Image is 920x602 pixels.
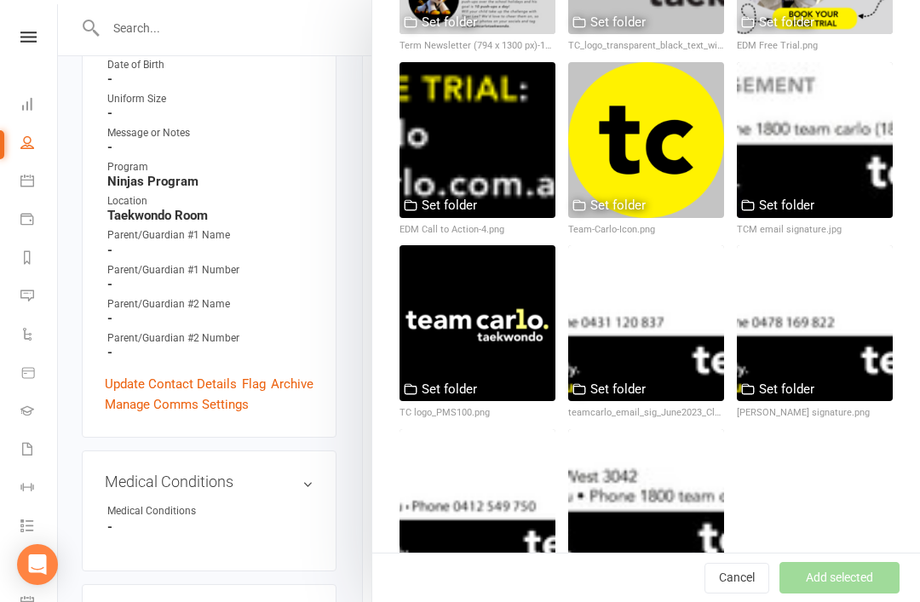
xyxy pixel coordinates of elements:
[737,62,893,218] img: TCM email signature.jpg
[737,405,893,421] div: [PERSON_NAME] signature.png
[704,563,769,593] button: Cancel
[20,87,59,125] a: Dashboard
[422,195,477,215] div: Set folder
[568,62,724,218] img: Team-Carlo-Icon.png
[759,195,814,215] div: Set folder
[737,38,893,54] div: EDM Free Trial.png
[400,429,555,585] img: Georgina signature.png
[737,222,893,238] div: TCM email signature.jpg
[400,222,555,238] div: EDM Call to Action-4.png
[568,245,724,401] img: teamcarlo_email_sig_June2023_Clare.png
[400,62,555,218] img: EDM Call to Action-4.png
[20,125,59,163] a: People
[590,195,646,215] div: Set folder
[568,38,724,54] div: TC_logo_transparent_black_text_with_yellow.png
[20,240,59,278] a: Reports
[17,544,58,585] div: Open Intercom Messenger
[737,245,893,401] img: Brooke signature.png
[568,429,724,585] img: APW signature.jpg
[400,245,555,401] img: TC logo_PMS100.png
[20,355,59,393] a: Product Sales
[759,12,814,32] div: Set folder
[568,222,724,238] div: Team-Carlo-Icon.png
[422,12,477,32] div: Set folder
[568,405,724,421] div: teamcarlo_email_sig_June2023_Clare.png
[400,38,555,54] div: Term Newsletter (794 x 1300 px)-10.png
[759,379,814,399] div: Set folder
[590,379,646,399] div: Set folder
[20,163,59,202] a: Calendar
[400,405,555,421] div: TC logo_PMS100.png
[20,202,59,240] a: Payments
[590,12,646,32] div: Set folder
[422,379,477,399] div: Set folder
